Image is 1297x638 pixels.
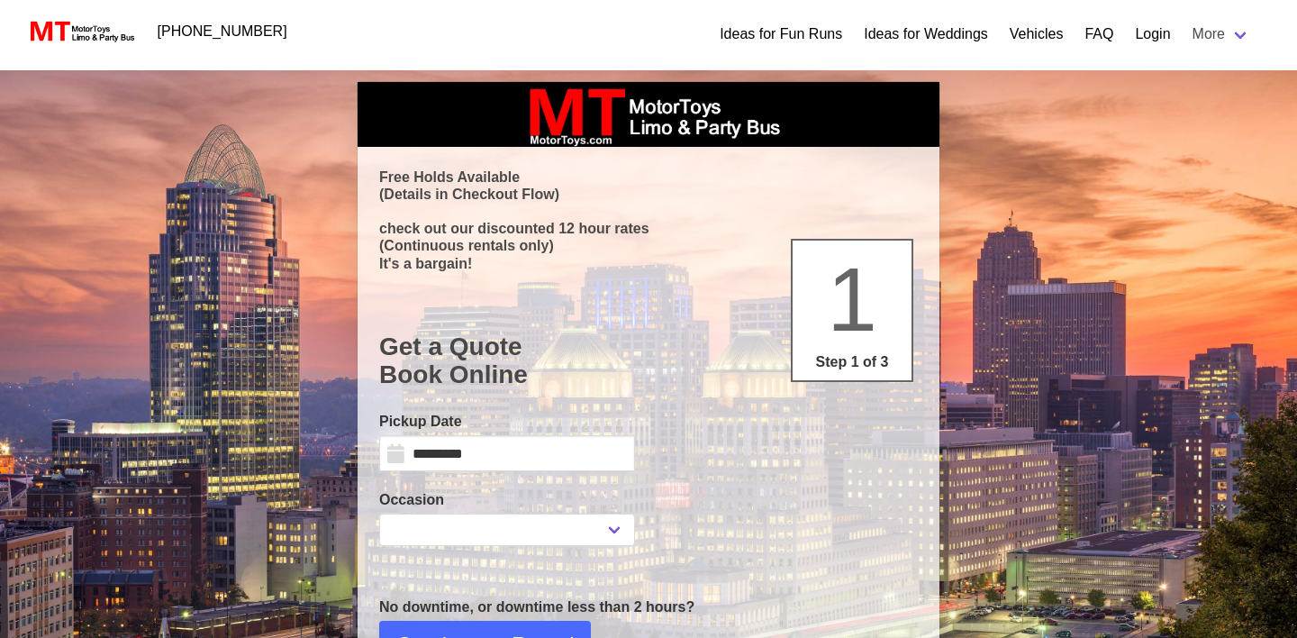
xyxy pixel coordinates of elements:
a: Vehicles [1010,23,1064,45]
a: Login [1135,23,1170,45]
p: (Continuous rentals only) [379,237,918,254]
label: Occasion [379,489,635,511]
p: No downtime, or downtime less than 2 hours? [379,597,918,618]
p: Step 1 of 3 [800,351,904,373]
a: [PHONE_NUMBER] [147,14,298,50]
p: Free Holds Available [379,169,918,186]
img: MotorToys Logo [25,19,136,44]
a: Ideas for Fun Runs [720,23,842,45]
img: box_logo_brand.jpeg [513,82,784,147]
a: FAQ [1084,23,1113,45]
p: (Details in Checkout Flow) [379,186,918,203]
p: It's a bargain! [379,255,918,272]
a: Ideas for Weddings [864,23,988,45]
h1: Get a Quote Book Online [379,333,918,389]
a: More [1182,16,1261,52]
p: check out our discounted 12 hour rates [379,220,918,237]
label: Pickup Date [379,411,635,433]
span: 1 [827,249,877,350]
